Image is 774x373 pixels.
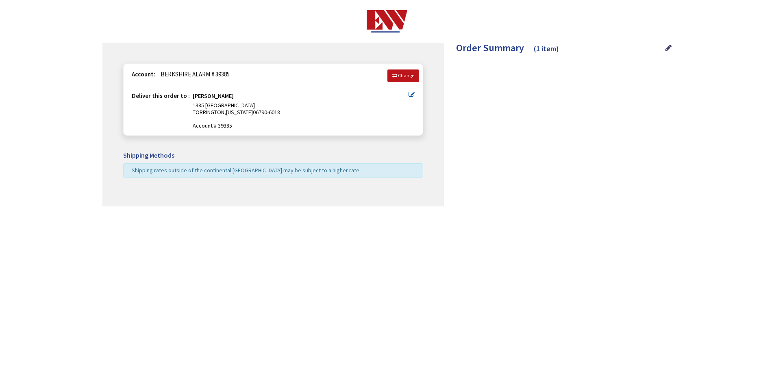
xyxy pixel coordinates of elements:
[193,108,226,116] span: TORRINGTON,
[367,10,408,33] img: Electrical Wholesalers, Inc.
[226,108,253,116] span: [US_STATE]
[456,41,524,54] span: Order Summary
[398,72,414,78] span: Change
[193,102,255,109] span: 1385 [GEOGRAPHIC_DATA]
[253,108,280,116] span: 06790-6018
[132,92,190,100] strong: Deliver this order to :
[132,167,361,174] span: Shipping rates outside of the continental [GEOGRAPHIC_DATA] may be subject to a higher rate.
[123,152,423,159] h5: Shipping Methods
[157,70,230,78] span: BERKSHIRE ALARM # 39385
[387,69,419,82] a: Change
[193,122,409,129] span: Account # 39385
[132,70,155,78] strong: Account:
[534,44,559,53] span: (1 item)
[193,93,234,102] strong: [PERSON_NAME]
